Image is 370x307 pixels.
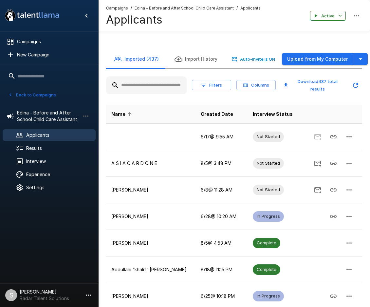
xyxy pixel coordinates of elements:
[310,11,346,21] button: Active
[167,50,225,68] button: Import History
[253,293,284,299] span: In Progress
[310,187,325,192] span: Send Invitation
[325,133,341,139] span: Copy Interview Link
[111,187,190,193] p: [PERSON_NAME]
[111,293,190,299] p: [PERSON_NAME]
[325,293,341,298] span: Copy Interview Link
[195,123,248,150] td: 6/17 @ 9:55 AM
[253,133,284,140] span: Not Started
[282,53,353,65] button: Upload from My Computer
[310,160,325,166] span: Send Invitation
[195,230,248,256] td: 8/5 @ 4:53 AM
[195,256,248,283] td: 8/18 @ 11:15 PM
[195,203,248,230] td: 6/28 @ 10:20 AM
[325,213,341,219] span: Copy Interview Link
[111,110,134,118] span: Name
[310,133,325,139] span: Name is required to send invitation
[111,266,190,273] p: Abdullahi “khalif” [PERSON_NAME]
[106,50,167,68] button: Imported (437)
[111,213,190,220] p: [PERSON_NAME]
[106,13,261,27] h4: Applicants
[281,76,346,94] button: Download437 total results
[195,150,248,176] td: 8/5 @ 3:48 PM
[192,80,231,90] button: Filters
[253,160,284,166] span: Not Started
[253,187,284,193] span: Not Started
[236,80,276,90] button: Columns
[253,266,280,273] span: Complete
[201,110,233,118] span: Created Date
[325,187,341,192] span: Copy Interview Link
[231,54,277,64] button: Auto-Invite is ON
[195,176,248,203] td: 6/8 @ 11:28 AM
[325,160,341,166] span: Copy Interview Link
[253,110,293,118] span: Interview Status
[111,240,190,246] p: [PERSON_NAME]
[253,240,280,246] span: Complete
[253,213,284,219] span: In Progress
[111,160,190,167] p: A S I A C A R D O N E
[349,79,362,92] button: Updated Today - 11:53 AM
